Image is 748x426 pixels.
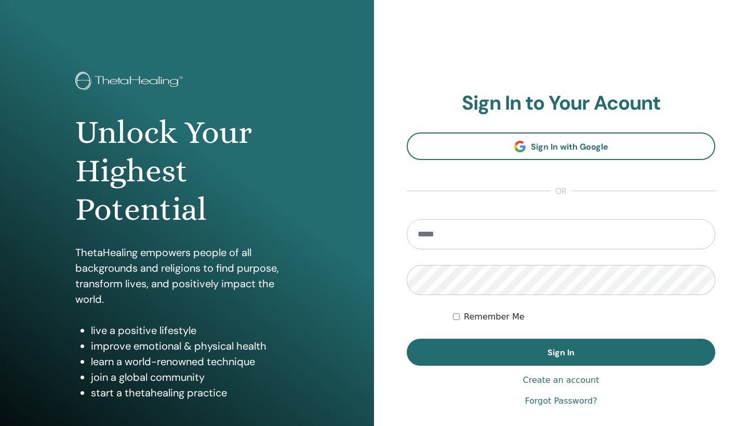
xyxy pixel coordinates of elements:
span: or [550,185,572,197]
li: join a global community [91,369,299,385]
button: Sign In [407,339,715,366]
h2: Sign In to Your Acount [407,91,715,115]
h1: Unlock Your Highest Potential [75,113,299,229]
span: Sign In with Google [531,141,608,152]
li: start a thetahealing practice [91,385,299,401]
a: Forgot Password? [525,395,597,407]
label: Remember Me [464,311,525,323]
div: Keep me authenticated indefinitely or until I manually logout [453,311,715,323]
li: live a positive lifestyle [91,323,299,338]
a: Sign In with Google [407,132,715,160]
a: Create an account [523,374,599,387]
p: ThetaHealing empowers people of all backgrounds and religions to find purpose, transform lives, a... [75,245,299,307]
li: improve emotional & physical health [91,338,299,354]
span: Sign In [547,347,575,358]
li: learn a world-renowned technique [91,354,299,369]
